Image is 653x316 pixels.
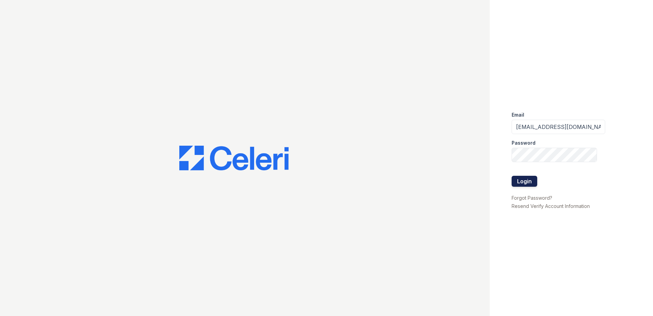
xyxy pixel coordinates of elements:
[512,111,524,118] label: Email
[512,176,537,187] button: Login
[512,195,552,201] a: Forgot Password?
[512,203,590,209] a: Resend Verify Account Information
[512,140,536,146] label: Password
[179,146,289,170] img: CE_Logo_Blue-a8612792a0a2168367f1c8372b55b34899dd931a85d93a1a3d3e32e68fde9ad4.png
